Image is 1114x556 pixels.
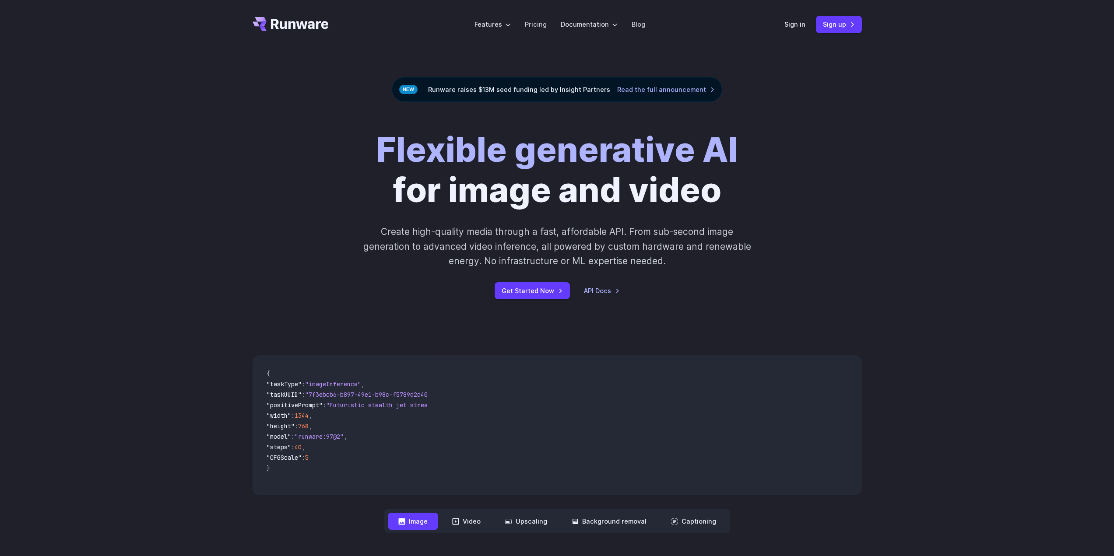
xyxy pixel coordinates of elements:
a: Go to / [253,17,329,31]
span: "CFGScale" [267,454,302,462]
span: : [302,454,305,462]
span: : [295,422,298,430]
span: , [309,422,312,430]
span: "steps" [267,443,291,451]
span: 768 [298,422,309,430]
span: "height" [267,422,295,430]
button: Video [442,513,491,530]
span: : [291,433,295,441]
a: Get Started Now [495,282,570,299]
span: , [361,380,365,388]
span: "model" [267,433,291,441]
button: Background removal [561,513,657,530]
span: 5 [305,454,309,462]
span: : [302,391,305,399]
span: "width" [267,412,291,420]
a: Sign in [784,19,805,29]
span: , [344,433,347,441]
button: Image [388,513,438,530]
span: 1344 [295,412,309,420]
span: "taskUUID" [267,391,302,399]
span: , [302,443,305,451]
span: : [323,401,326,409]
span: : [291,412,295,420]
label: Features [474,19,511,29]
a: Pricing [525,19,547,29]
a: Sign up [816,16,862,33]
span: : [302,380,305,388]
span: 40 [295,443,302,451]
label: Documentation [561,19,618,29]
span: , [309,412,312,420]
h1: for image and video [376,130,738,210]
span: "taskType" [267,380,302,388]
span: "runware:97@2" [295,433,344,441]
a: API Docs [584,286,620,296]
span: "positivePrompt" [267,401,323,409]
button: Captioning [661,513,727,530]
span: "Futuristic stealth jet streaking through a neon-lit cityscape with glowing purple exhaust" [326,401,645,409]
a: Read the full announcement [617,84,715,94]
p: Create high-quality media through a fast, affordable API. From sub-second image generation to adv... [362,224,752,268]
button: Upscaling [495,513,558,530]
span: "imageInference" [305,380,361,388]
span: "7f3ebcb6-b897-49e1-b98c-f5789d2d40d7" [305,391,438,399]
strong: Flexible generative AI [376,129,738,170]
span: { [267,370,270,378]
a: Blog [632,19,645,29]
span: } [267,464,270,472]
div: Runware raises $13M seed funding led by Insight Partners [392,77,722,102]
span: : [291,443,295,451]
